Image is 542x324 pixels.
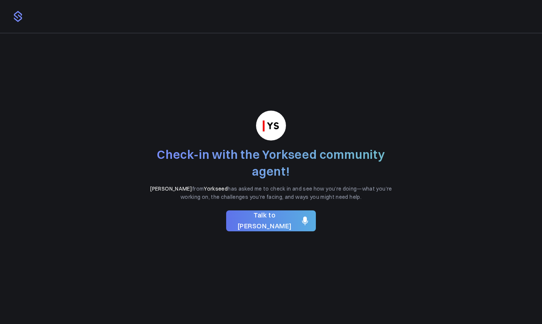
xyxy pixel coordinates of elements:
[149,146,393,180] h1: Check-in with the Yorkseed community agent!
[232,210,297,232] span: Talk to [PERSON_NAME]
[149,185,393,201] p: from has asked me to check in and see how you’re doing—what you’re working on, the challenges you...
[226,210,316,231] button: Talk to [PERSON_NAME]
[204,185,228,192] span: Yorkseed
[12,10,24,22] img: logo.png
[150,185,192,192] span: [PERSON_NAME]
[256,111,286,141] img: yorkseed.co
